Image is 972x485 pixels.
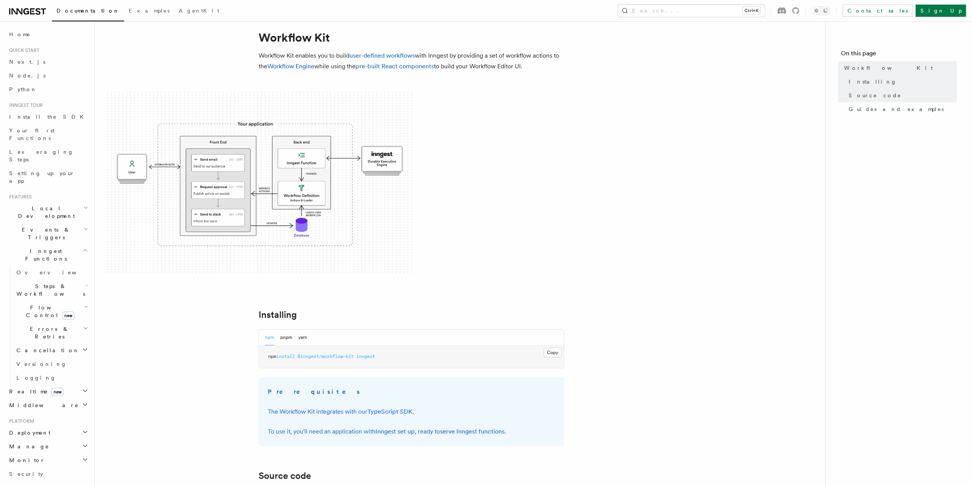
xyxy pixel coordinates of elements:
button: Copy [543,348,561,358]
button: Flow Controlnew [13,301,90,322]
button: pnpm [280,330,292,345]
button: Middleware [6,398,90,412]
img: The Workflow Kit provides a Workflow Engine to compose workflow actions on the back end and a set... [107,92,412,274]
span: Deployment [6,429,50,437]
span: Middleware [6,401,79,409]
span: inngest [356,354,375,359]
span: Home [9,31,31,38]
span: Quick start [6,47,39,53]
a: Your first Functions [6,124,90,145]
button: Toggle dark mode [812,6,830,15]
button: Events & Triggers [6,223,90,244]
strong: Prerequisites [268,388,361,395]
a: Inngest set up [375,428,415,435]
a: pre-built React components [356,63,434,70]
h1: Workflow Kit [259,31,564,44]
span: Installing [849,78,897,85]
button: Manage [6,440,90,453]
button: Inngest Functions [6,244,90,266]
span: Inngest tour [6,102,43,108]
span: Versioning [16,361,67,367]
p: Workflow Kit enables you to build with Inngest by providing a set of workflow actions to the whil... [259,50,564,72]
a: Installing [846,75,957,89]
span: AgentKit [179,8,219,14]
a: Next.js [6,55,90,69]
span: Install the SDK [9,114,88,120]
button: Deployment [6,426,90,440]
a: Sign Up [915,5,966,17]
a: Examples [124,2,174,21]
span: Workflow Kit [844,64,933,72]
h4: On this page [841,49,957,61]
a: Node.js [6,69,90,82]
a: Documentation [52,2,124,21]
span: Platform [6,418,34,424]
span: npm [268,354,276,359]
a: Workflow Kit [841,61,957,75]
a: serve Inngest functions [440,428,505,435]
span: Source code [849,92,901,99]
span: Node.js [9,73,45,79]
span: Errors & Retries [13,325,83,340]
span: Inngest Functions [6,247,82,263]
button: Search...Ctrl+K [618,5,765,17]
span: Security [9,471,43,477]
span: Steps & Workflows [13,282,85,298]
span: @inngest/workflow-kit [298,354,354,359]
a: Versioning [13,357,90,371]
span: Overview [16,269,95,276]
a: Overview [13,266,90,279]
p: To use it, you'll need an application with , ready to . [268,426,555,437]
a: Setting up your app [6,166,90,188]
span: Realtime [6,388,64,395]
span: new [62,311,74,320]
button: npm [265,330,274,345]
a: Source code [846,89,957,102]
span: Python [9,86,37,92]
a: Leveraging Steps [6,145,90,166]
div: Inngest Functions [6,266,90,385]
button: yarn [298,330,307,345]
a: Contact sales [843,5,912,17]
span: Cancellation [13,346,79,354]
button: Monitor [6,453,90,467]
span: Monitor [6,456,45,464]
a: TypeScript SDK [367,408,412,415]
span: Flow Control [13,304,84,319]
span: Events & Triggers [6,226,83,241]
span: install [276,354,295,359]
span: Your first Functions [9,127,55,141]
a: Installing [259,309,297,320]
a: Source code [259,470,311,481]
a: Workflow Engine [267,63,314,70]
a: Home [6,27,90,41]
a: Install the SDK [6,110,90,124]
span: Logging [16,375,56,381]
button: Errors & Retries [13,322,90,343]
button: Cancellation [13,343,90,357]
kbd: Ctrl+K [743,7,760,15]
span: Manage [6,443,49,450]
a: Guides and examples [846,102,957,116]
p: The Workflow Kit integrates with our . [268,406,555,417]
span: Local Development [6,205,83,220]
span: Next.js [9,59,45,65]
span: Features [6,194,32,200]
span: Guides and examples [849,105,944,113]
span: new [51,388,64,396]
a: user-defined workflows [349,52,415,59]
span: Leveraging Steps [9,149,74,163]
a: Python [6,82,90,96]
span: Examples [129,8,170,14]
a: Logging [13,371,90,385]
span: Setting up your app [9,170,75,184]
button: Local Development [6,201,90,223]
button: Steps & Workflows [13,279,90,301]
span: Documentation [57,8,120,14]
a: AgentKit [174,2,224,21]
a: Security [6,467,90,481]
button: Realtimenew [6,385,90,398]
